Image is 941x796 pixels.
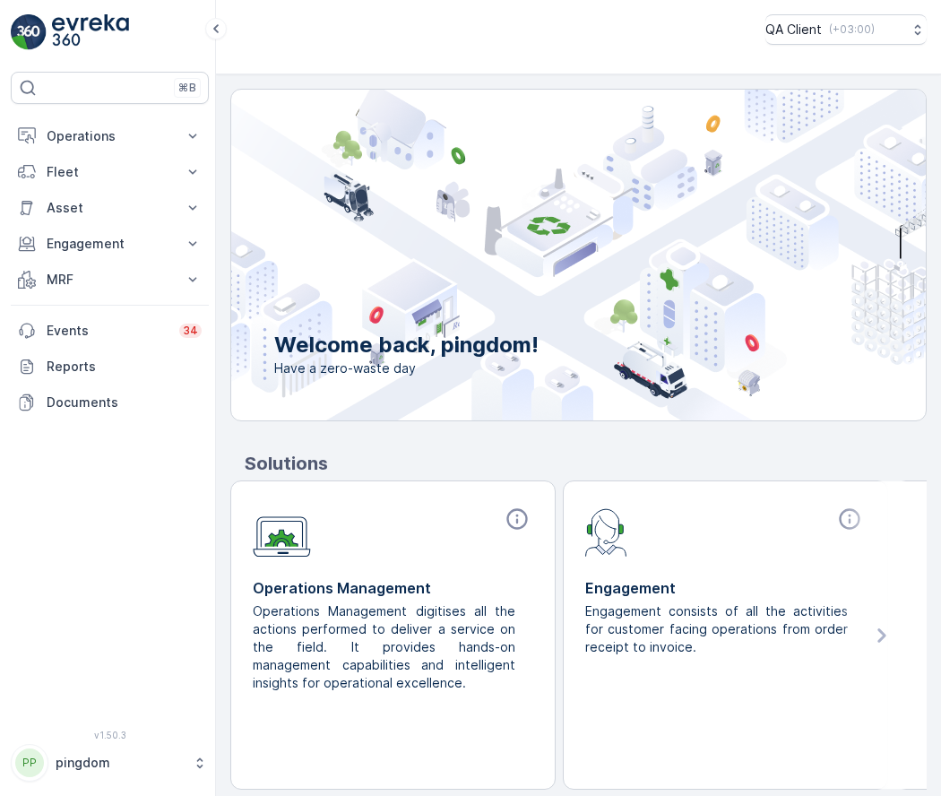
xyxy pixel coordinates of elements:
p: ⌘B [178,81,196,95]
a: Events34 [11,313,209,349]
p: MRF [47,271,173,289]
p: Operations Management digitises all the actions performed to deliver a service on the field. It p... [253,602,519,692]
button: PPpingdom [11,744,209,782]
p: Asset [47,199,173,217]
p: Engagement [585,577,866,599]
div: PP [15,748,44,777]
p: Fleet [47,163,173,181]
p: 34 [183,324,198,338]
span: v 1.50.3 [11,730,209,740]
button: Asset [11,190,209,226]
p: Documents [47,394,202,411]
p: ( +03:00 ) [829,22,875,37]
button: Fleet [11,154,209,190]
img: logo [11,14,47,50]
img: logo_light-DOdMpM7g.png [52,14,129,50]
p: QA Client [765,21,822,39]
p: pingdom [56,754,184,772]
p: Reports [47,358,202,376]
img: module-icon [585,506,627,557]
img: city illustration [151,90,926,420]
p: Operations Management [253,577,533,599]
p: Welcome back, pingdom! [274,331,539,359]
button: Engagement [11,226,209,262]
p: Engagement [47,235,173,253]
p: Events [47,322,168,340]
p: Engagement consists of all the activities for customer facing operations from order receipt to in... [585,602,851,656]
p: Operations [47,127,173,145]
a: Documents [11,385,209,420]
button: QA Client(+03:00) [765,14,927,45]
p: Solutions [245,450,927,477]
span: Have a zero-waste day [274,359,539,377]
a: Reports [11,349,209,385]
button: Operations [11,118,209,154]
button: MRF [11,262,209,298]
img: module-icon [253,506,311,558]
